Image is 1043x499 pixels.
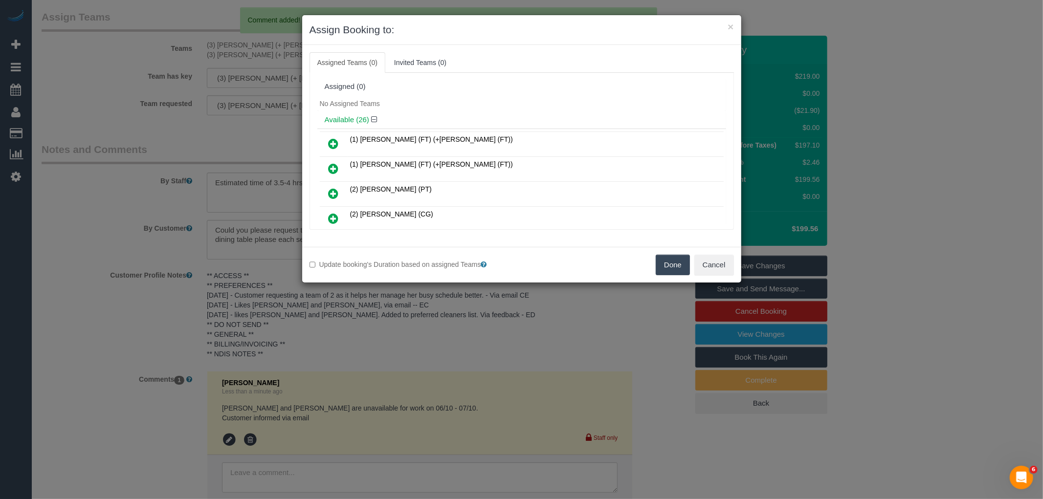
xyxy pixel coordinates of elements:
[320,100,380,108] span: No Assigned Teams
[325,116,719,124] h4: Available (26)
[350,160,513,168] span: (1) [PERSON_NAME] (FT) (+[PERSON_NAME] (FT))
[1010,466,1033,489] iframe: Intercom live chat
[656,255,690,275] button: Done
[310,52,385,73] a: Assigned Teams (0)
[310,260,514,269] label: Update booking's Duration based on assigned Teams
[694,255,734,275] button: Cancel
[350,135,513,143] span: (1) [PERSON_NAME] (FT) (+[PERSON_NAME] (FT))
[350,185,432,193] span: (2) [PERSON_NAME] (PT)
[728,22,733,32] button: ×
[1030,466,1038,474] span: 6
[325,83,719,91] div: Assigned (0)
[386,52,454,73] a: Invited Teams (0)
[310,261,316,268] input: Update booking's Duration based on assigned Teams
[310,22,734,37] h3: Assign Booking to:
[350,210,433,218] span: (2) [PERSON_NAME] (CG)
